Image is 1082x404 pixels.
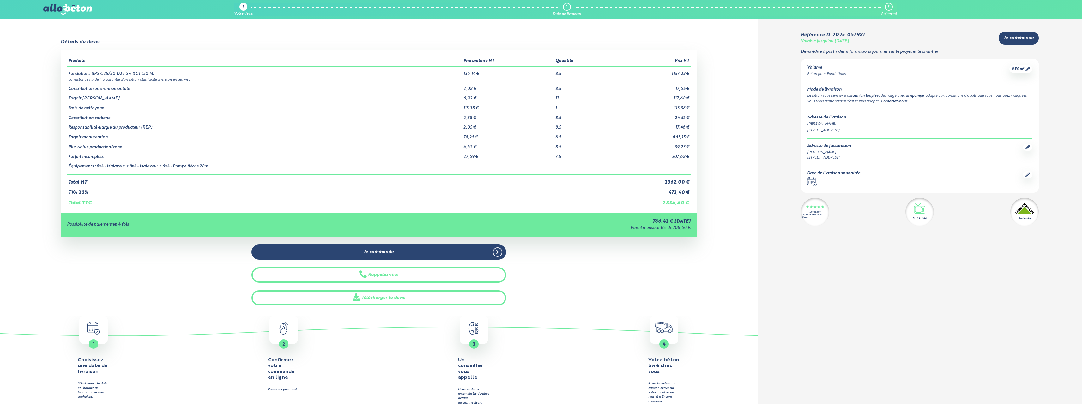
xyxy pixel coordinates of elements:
[251,290,506,306] a: Télécharger le devis
[852,94,876,98] a: camion toupie
[801,214,829,219] div: 4.7/5 sur 2300 avis clients
[1026,379,1075,397] iframe: Help widget launcher
[610,150,691,160] td: 207,68 €
[881,3,897,16] a: 3 Paiement
[67,91,462,101] td: Forfait [PERSON_NAME]
[67,195,610,206] td: Total TTC
[913,217,926,220] div: Vu à la télé
[648,357,680,375] h4: Votre béton livré chez vous !
[881,12,897,16] div: Paiement
[554,56,610,66] th: Quantité
[67,159,462,174] td: Équipements : 8x4 - Malaxeur + 8x4 - Malaxeur + 6x4 - Pompe flèche 28ml
[268,387,299,392] div: Passez au paiement
[462,101,554,111] td: 115,38 €
[384,219,691,224] div: 766,42 € [DATE]
[554,150,610,160] td: 7.5
[807,87,1033,92] div: Mode de livraison
[61,39,99,45] div: Détails du devis
[67,56,462,66] th: Produits
[807,171,860,176] div: Date de livraison souhaitée
[67,111,462,121] td: Contribution carbone
[251,244,506,260] a: Je commande
[610,82,691,92] td: 17,65 €
[807,121,1033,127] div: [PERSON_NAME]
[67,66,462,76] td: Fondations BPS C25/30,D22,S4,XC1,Cl0,40
[554,91,610,101] td: 17
[912,94,924,98] a: pompe
[801,50,1039,54] p: Devis édité à partir des informations fournies sur le projet et le chantier
[67,82,462,92] td: Contribution environnementale
[554,111,610,121] td: 8.5
[93,342,94,347] span: 1
[268,357,299,381] h4: Confirmez votre commande en ligne
[554,140,610,150] td: 8.5
[610,174,691,185] td: 2 362,00 €
[242,5,244,9] div: 1
[43,4,92,15] img: allobéton
[67,185,610,196] td: TVA 20%
[67,130,462,140] td: Forfait manutention
[458,357,490,381] h4: Un conseiller vous appelle
[610,140,691,150] td: 39,23 €
[462,82,554,92] td: 2,08 €
[282,342,285,347] span: 2
[112,222,129,226] strong: en 4 fois
[67,101,462,111] td: Frais de nettoyage
[1004,35,1034,41] span: Je commande
[67,222,384,227] div: Possibilité de paiement
[881,100,907,103] a: Contactez-nous
[234,3,253,16] a: 1 Votre devis
[462,150,554,160] td: 27,69 €
[67,76,691,82] td: consistance fluide ( la garantie d’un béton plus facile à mettre en œuvre )
[807,155,851,160] div: [STREET_ADDRESS]
[78,381,109,400] div: Sélectionnez la date et l’horaire de livraison que vous souhaitez.
[67,150,462,160] td: Forfait Incomplets
[648,381,680,404] div: A vos taloches ! Le camion arrive sur votre chantier au jour et à l'heure convenue
[462,120,554,130] td: 2,05 €
[1019,217,1031,220] div: Partenaire
[888,5,889,9] div: 3
[655,322,673,333] img: truck.c7a9816ed8b9b1312949.png
[999,32,1039,45] a: Je commande
[364,250,394,255] span: Je commande
[190,316,377,392] a: 2 Confirmez votre commande en ligne Passez au paiement
[554,82,610,92] td: 8.5
[462,91,554,101] td: 6,92 €
[553,3,581,16] a: 2 Date de livraison
[663,342,666,347] span: 4
[554,101,610,111] td: 1
[554,66,610,76] td: 8.5
[807,99,1033,105] div: Vous vous demandez si c’est le plus adapté ? .
[610,111,691,121] td: 24,52 €
[462,140,554,150] td: 4,62 €
[462,56,554,66] th: Prix unitaire HT
[565,5,567,9] div: 2
[610,195,691,206] td: 2 834,40 €
[473,342,475,347] span: 3
[809,211,820,214] div: Excellent
[462,66,554,76] td: 136,14 €
[234,12,253,16] div: Votre devis
[801,32,865,38] div: Référence D-2025-057981
[610,101,691,111] td: 115,38 €
[610,120,691,130] td: 17,46 €
[610,185,691,196] td: 472,40 €
[462,111,554,121] td: 2,88 €
[610,91,691,101] td: 117,68 €
[554,130,610,140] td: 8.5
[67,174,610,185] td: Total HT
[807,93,1033,99] div: Le béton vous sera livré par et déchargé avec une , adapté aux conditions d'accès que vous nous a...
[610,66,691,76] td: 1 157,23 €
[610,56,691,66] th: Prix HT
[384,226,691,231] div: Puis 3 mensualités de 708,60 €
[807,65,846,70] div: Volume
[807,144,851,148] div: Adresse de facturation
[251,267,506,283] button: Rappelez-moi
[807,71,846,77] div: Béton pour Fondations
[67,120,462,130] td: Responsabilité élargie du producteur (REP)
[554,120,610,130] td: 8.5
[807,115,1033,120] div: Adresse de livraison
[801,39,849,44] div: Valable jusqu'au [DATE]
[610,130,691,140] td: 665,15 €
[78,357,109,375] h4: Choisissez une date de livraison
